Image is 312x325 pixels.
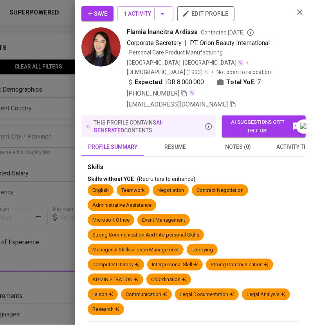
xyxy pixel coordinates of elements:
div: Legal Analysis [247,291,285,298]
div: Skills [88,163,299,172]
span: 7 [257,78,261,87]
div: Teamwork [121,187,145,194]
div: Coordination [151,276,186,283]
b: Total YoE: [226,78,256,87]
div: Lobbying [191,246,213,254]
button: AI suggestions off? Tell us! [222,116,306,137]
div: Strong Communication [211,261,269,269]
img: magic_wand.svg [237,60,243,66]
span: resume [149,142,202,152]
div: ADMINISTRATION [92,276,139,283]
div: Administrative Assistance [92,202,151,209]
span: Flamia Inancitra Ardissa [127,27,198,37]
span: Personal Care Product Manufacturing [129,49,223,56]
button: Save [81,6,114,21]
div: Research [92,306,119,313]
div: (1993) [127,68,209,76]
span: Save [88,9,107,19]
div: Negotiation [157,187,184,194]
a: edit profile [177,10,234,16]
span: edit profile [184,9,228,19]
div: English [92,187,109,194]
div: Legal Documentation [180,291,234,298]
div: Contract Negotiation [197,187,243,194]
span: Skills without YOE [88,176,134,182]
span: notes (0) [211,142,265,152]
span: profile summary [86,142,139,152]
button: edit profile [177,6,234,21]
div: liaison [92,291,113,298]
div: Strong Communication And Interpersonal Skills [92,231,199,239]
b: Expected: [135,78,164,87]
span: [DEMOGRAPHIC_DATA] [127,68,186,76]
p: this profile contains contents [94,119,203,134]
span: Contacted [DATE] [201,29,254,36]
div: [GEOGRAPHIC_DATA], [GEOGRAPHIC_DATA] [127,59,243,67]
div: IDR 8.000.000 [127,78,204,87]
div: Event Management [142,217,185,224]
span: [EMAIL_ADDRESS][DOMAIN_NAME] [127,101,228,108]
div: Computer Literacy [92,261,139,269]
span: Corporate Secretary [127,39,182,47]
p: Not open to relocation [216,68,271,76]
img: magic_wand.svg [189,90,195,96]
img: cd15bdd147c9f0d1fb41be85c0088ccb.jpg [81,27,121,67]
div: Communication [126,291,167,298]
span: | [185,38,187,48]
span: (Recruiters to enhance) [137,176,195,182]
span: [PHONE_NUMBER] [127,90,179,97]
div: Microsoft Office [92,217,130,224]
svg: By Batam recruiter [247,29,254,36]
div: Interpersonal Skill [152,261,198,269]
span: 1 Activity [124,9,167,19]
span: AI suggestions off? Tell us! [226,118,302,136]
span: PT. Orion Beauty International [190,39,270,47]
button: 1 Activity [117,6,173,21]
div: Managerial Skills > Team Management [92,246,179,254]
